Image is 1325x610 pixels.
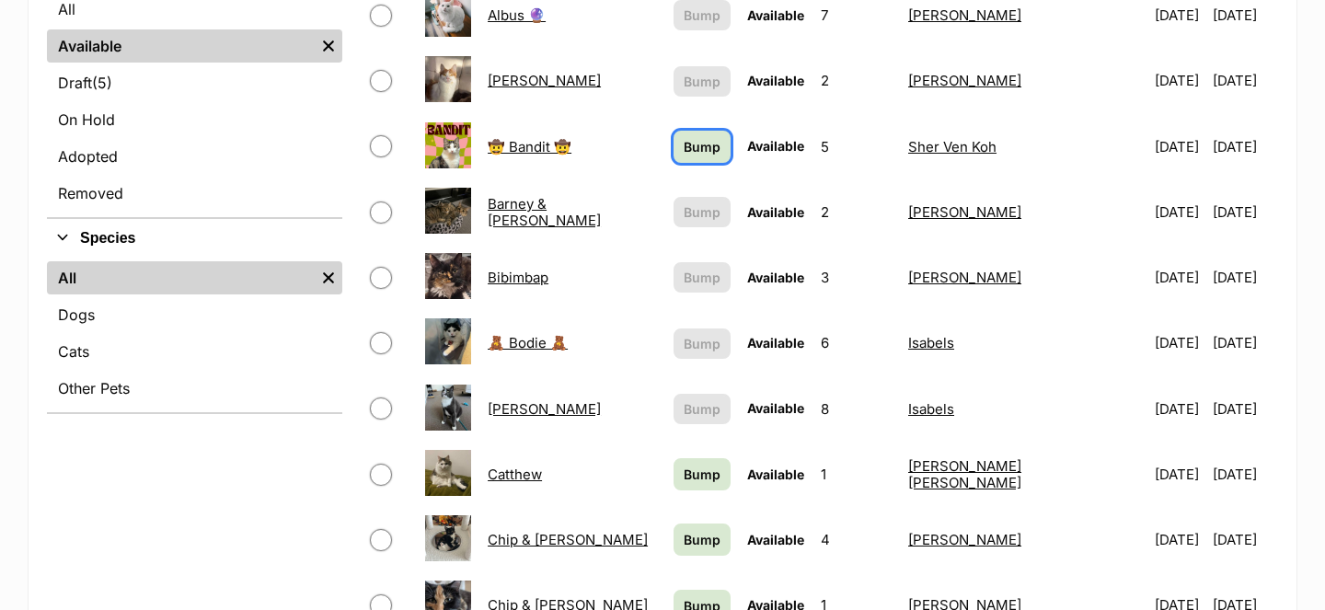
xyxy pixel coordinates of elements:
[908,457,1021,490] a: [PERSON_NAME] [PERSON_NAME]
[747,270,804,285] span: Available
[488,334,568,351] a: 🧸 Bodie 🧸
[92,72,112,94] span: (5)
[1147,311,1211,374] td: [DATE]
[813,508,899,571] td: 4
[47,372,342,405] a: Other Pets
[674,394,731,424] button: Bump
[488,6,546,24] a: Albus 🔮
[747,138,804,154] span: Available
[908,531,1021,548] a: [PERSON_NAME]
[47,29,315,63] a: Available
[674,131,731,163] a: Bump
[1147,508,1211,571] td: [DATE]
[47,261,315,294] a: All
[813,246,899,309] td: 3
[908,138,997,155] a: Sher Ven Koh
[47,177,342,210] a: Removed
[47,66,342,99] a: Draft
[315,29,342,63] a: Remove filter
[908,6,1021,24] a: [PERSON_NAME]
[908,203,1021,221] a: [PERSON_NAME]
[488,269,548,286] a: Bibimbap
[684,137,720,156] span: Bump
[747,466,804,482] span: Available
[1213,246,1276,309] td: [DATE]
[1147,49,1211,112] td: [DATE]
[488,466,542,483] a: Catthew
[813,443,899,506] td: 1
[684,530,720,549] span: Bump
[684,268,720,287] span: Bump
[47,335,342,368] a: Cats
[674,66,731,97] button: Bump
[47,140,342,173] a: Adopted
[747,73,804,88] span: Available
[47,298,342,331] a: Dogs
[674,458,731,490] a: Bump
[1213,180,1276,244] td: [DATE]
[1213,377,1276,441] td: [DATE]
[488,195,601,228] a: Barney & [PERSON_NAME]
[47,258,342,412] div: Species
[315,261,342,294] a: Remove filter
[1213,115,1276,178] td: [DATE]
[1213,508,1276,571] td: [DATE]
[813,377,899,441] td: 8
[674,328,731,359] button: Bump
[813,180,899,244] td: 2
[747,400,804,416] span: Available
[684,399,720,419] span: Bump
[1213,311,1276,374] td: [DATE]
[1147,246,1211,309] td: [DATE]
[488,400,601,418] a: [PERSON_NAME]
[488,138,571,155] a: 🤠 Bandit 🤠
[813,311,899,374] td: 6
[1147,115,1211,178] td: [DATE]
[747,7,804,23] span: Available
[1213,443,1276,506] td: [DATE]
[1147,443,1211,506] td: [DATE]
[747,204,804,220] span: Available
[1147,180,1211,244] td: [DATE]
[813,49,899,112] td: 2
[908,334,954,351] a: Isabels
[684,202,720,222] span: Bump
[47,226,342,250] button: Species
[747,335,804,351] span: Available
[674,524,731,556] a: Bump
[1213,49,1276,112] td: [DATE]
[684,6,720,25] span: Bump
[908,269,1021,286] a: [PERSON_NAME]
[674,262,731,293] button: Bump
[674,197,731,227] button: Bump
[425,318,471,364] img: 🧸 Bodie 🧸
[908,72,1021,89] a: [PERSON_NAME]
[488,531,648,548] a: Chip & [PERSON_NAME]
[1147,377,1211,441] td: [DATE]
[747,532,804,547] span: Available
[488,72,601,89] a: [PERSON_NAME]
[908,400,954,418] a: Isabels
[47,103,342,136] a: On Hold
[684,72,720,91] span: Bump
[813,115,899,178] td: 5
[684,465,720,484] span: Bump
[684,334,720,353] span: Bump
